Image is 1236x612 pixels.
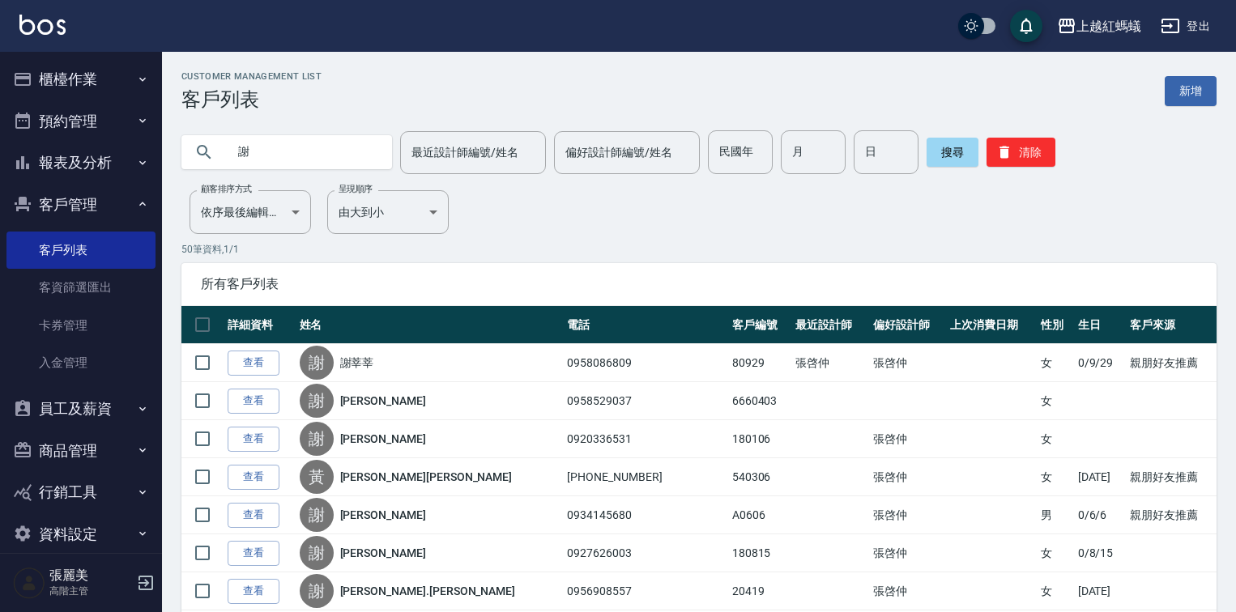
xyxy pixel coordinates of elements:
a: 查看 [228,465,279,490]
th: 電話 [563,306,727,344]
td: 女 [1037,572,1073,610]
div: 由大到小 [327,190,449,234]
td: 張啓仲 [869,496,946,534]
td: 女 [1037,382,1073,420]
h3: 客戶列表 [181,88,322,111]
button: 搜尋 [927,138,978,167]
a: 查看 [228,503,279,528]
td: [PHONE_NUMBER] [563,458,727,496]
a: 卡券管理 [6,307,156,344]
td: 0958529037 [563,382,727,420]
a: [PERSON_NAME].[PERSON_NAME] [340,583,516,599]
th: 生日 [1074,306,1126,344]
button: 登出 [1154,11,1217,41]
a: 新增 [1165,76,1217,106]
td: 男 [1037,496,1073,534]
button: save [1010,10,1042,42]
a: 查看 [228,541,279,566]
input: 搜尋關鍵字 [227,130,379,174]
div: 謝 [300,422,334,456]
td: 張啓仲 [869,572,946,610]
div: 謝 [300,574,334,608]
th: 上次消費日期 [946,306,1037,344]
button: 客戶管理 [6,184,156,226]
td: 0/8/15 [1074,534,1126,572]
a: 查看 [228,427,279,452]
a: [PERSON_NAME] [340,431,426,447]
div: 上越紅螞蟻 [1076,16,1141,36]
td: [DATE] [1074,458,1126,496]
a: 客資篩選匯出 [6,269,156,306]
td: 親朋好友推薦 [1126,496,1217,534]
a: 查看 [228,389,279,414]
img: Person [13,567,45,599]
td: 0/9/29 [1074,344,1126,382]
td: 0956908557 [563,572,727,610]
td: 女 [1037,534,1073,572]
label: 顧客排序方式 [201,183,252,195]
th: 客戶來源 [1126,306,1217,344]
td: 180106 [728,420,792,458]
td: 540306 [728,458,792,496]
td: 張啓仲 [869,420,946,458]
button: 櫃檯作業 [6,58,156,100]
button: 報表及分析 [6,142,156,184]
div: 黃 [300,460,334,494]
td: 0934145680 [563,496,727,534]
button: 行銷工具 [6,471,156,513]
a: [PERSON_NAME][PERSON_NAME] [340,469,513,485]
div: 謝 [300,498,334,532]
div: 謝 [300,346,334,380]
td: 女 [1037,458,1073,496]
th: 詳細資料 [224,306,296,344]
button: 員工及薪資 [6,388,156,430]
button: 清除 [987,138,1055,167]
td: 180815 [728,534,792,572]
td: 80929 [728,344,792,382]
td: [DATE] [1074,572,1126,610]
td: 張啓仲 [869,534,946,572]
div: 依序最後編輯時間 [190,190,311,234]
a: 查看 [228,579,279,604]
td: 親朋好友推薦 [1126,344,1217,382]
th: 姓名 [296,306,564,344]
td: 張啓仲 [869,458,946,496]
button: 資料設定 [6,513,156,555]
td: 0927626003 [563,534,727,572]
a: 客戶列表 [6,232,156,269]
span: 所有客戶列表 [201,276,1197,292]
label: 呈現順序 [339,183,373,195]
a: 謝莘莘 [340,355,374,371]
td: 20419 [728,572,792,610]
td: 女 [1037,420,1073,458]
button: 上越紅螞蟻 [1051,10,1148,43]
td: 0/6/6 [1074,496,1126,534]
th: 客戶編號 [728,306,792,344]
th: 偏好設計師 [869,306,946,344]
a: [PERSON_NAME] [340,545,426,561]
h2: Customer Management List [181,71,322,82]
td: A0606 [728,496,792,534]
a: 查看 [228,351,279,376]
div: 謝 [300,536,334,570]
td: 張啓仲 [869,344,946,382]
a: [PERSON_NAME] [340,393,426,409]
p: 高階主管 [49,584,132,598]
td: 0920336531 [563,420,727,458]
th: 最近設計師 [791,306,868,344]
p: 50 筆資料, 1 / 1 [181,242,1217,257]
a: 入金管理 [6,344,156,381]
td: 張啓仲 [791,344,868,382]
a: [PERSON_NAME] [340,507,426,523]
button: 商品管理 [6,430,156,472]
button: 預約管理 [6,100,156,142]
div: 謝 [300,384,334,418]
img: Logo [19,15,66,35]
td: 0958086809 [563,344,727,382]
h5: 張麗美 [49,567,132,584]
td: 6660403 [728,382,792,420]
td: 女 [1037,344,1073,382]
td: 親朋好友推薦 [1126,458,1217,496]
th: 性別 [1037,306,1073,344]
